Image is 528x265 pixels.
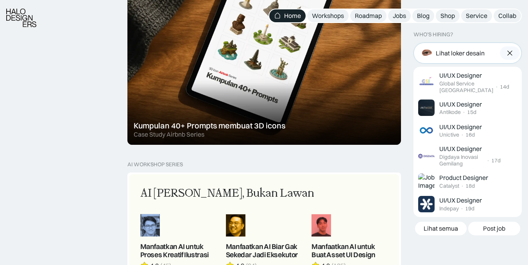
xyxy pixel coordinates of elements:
[461,132,464,138] div: ·
[491,157,501,164] div: 17d
[284,12,301,20] div: Home
[269,9,306,22] a: Home
[415,142,521,170] a: Job ImageUI/UX DesignerDigdaya Inovasi Gemilang·17d
[140,185,314,202] div: AI [PERSON_NAME], Bukan Lawan
[413,31,453,38] div: WHO’S HIRING?
[468,222,520,235] a: Post job
[415,119,521,142] a: Job ImageUI/UX DesignerUnictive·16d
[307,9,349,22] a: Workshops
[424,224,458,233] div: Lihat semua
[412,9,434,22] a: Blog
[465,205,474,212] div: 19d
[439,154,485,167] div: Digdaya Inovasi Gemilang
[415,68,521,96] a: Job ImageUI/UX DesignerGlobal Service [GEOGRAPHIC_DATA]·14d
[494,9,521,22] a: Collab
[467,109,476,116] div: 15d
[393,12,406,20] div: Jobs
[465,183,475,189] div: 18d
[439,145,482,153] div: UI/UX Designer
[439,123,482,131] div: UI/UX Designer
[415,170,521,193] a: Job ImageProduct DesignerCatalyst·18d
[461,183,464,189] div: ·
[487,157,490,164] div: ·
[312,12,344,20] div: Workshops
[495,84,498,90] div: ·
[439,80,494,94] div: Global Service [GEOGRAPHIC_DATA]
[498,12,516,20] div: Collab
[462,109,465,116] div: ·
[439,174,488,182] div: Product Designer
[436,9,460,22] a: Shop
[350,9,387,22] a: Roadmap
[355,12,382,20] div: Roadmap
[439,205,459,212] div: Indepay
[127,161,183,168] div: AI Workshop Series
[465,132,475,138] div: 16d
[415,222,467,235] a: Lihat semua
[415,193,521,215] a: Job ImageUI/UX DesignerIndepay·19d
[483,224,505,233] div: Post job
[440,12,455,20] div: Shop
[417,12,430,20] div: Blog
[439,71,482,80] div: UI/UX Designer
[439,183,459,189] div: Catalyst
[460,205,464,212] div: ·
[500,84,509,90] div: 14d
[436,49,485,57] div: Lihat loker desain
[388,9,411,22] a: Jobs
[461,9,492,22] a: Service
[418,100,435,116] img: Job Image
[466,12,487,20] div: Service
[418,148,435,164] img: Job Image
[439,132,459,138] div: Unictive
[439,109,461,116] div: Antikode
[418,173,435,190] img: Job Image
[418,74,435,91] img: Job Image
[415,96,521,119] a: Job ImageUI/UX DesignerAntikode·15d
[439,196,482,205] div: UI/UX Designer
[418,196,435,212] img: Job Image
[439,100,482,108] div: UI/UX Designer
[418,122,435,139] img: Job Image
